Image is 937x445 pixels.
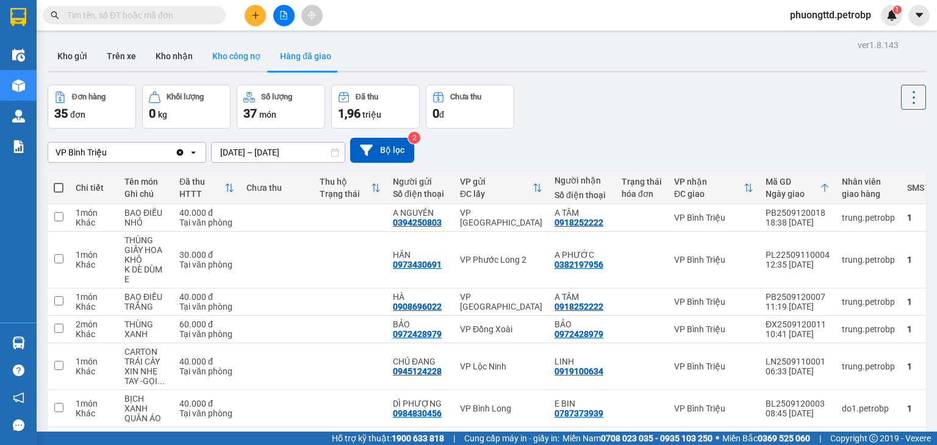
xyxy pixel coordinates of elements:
[426,85,514,129] button: Chưa thu0đ
[460,324,542,334] div: VP Đồng Xoài
[320,177,371,187] div: Thu hộ
[842,255,895,265] div: trung.petrobp
[460,189,533,199] div: ĐC lấy
[392,433,444,443] strong: 1900 633 818
[555,218,603,227] div: 0918252222
[108,146,109,158] input: Selected VP Bình Triệu.
[562,432,713,445] span: Miền Nam
[555,357,609,366] div: LINH
[76,292,112,302] div: 1 món
[460,208,542,227] div: VP [GEOGRAPHIC_DATA]
[674,255,753,265] div: VP Bình Triệu
[76,399,112,408] div: 1 món
[76,408,112,418] div: Khác
[146,41,203,71] button: Kho nhận
[76,329,112,339] div: Khác
[167,93,204,101] div: Khối lượng
[716,436,719,441] span: ⚪️
[674,404,753,413] div: VP Bình Triệu
[179,218,234,227] div: Tại văn phòng
[908,5,930,26] button: caret-down
[555,190,609,200] div: Số điện thoại
[48,41,97,71] button: Kho gửi
[450,93,481,101] div: Chưa thu
[460,404,542,413] div: VP Bình Long
[179,208,234,218] div: 40.000 đ
[393,302,442,311] div: 0908696022
[907,183,924,193] div: SMS
[460,361,542,371] div: VP Lộc Ninh
[179,292,234,302] div: 40.000 đ
[76,250,112,260] div: 1 món
[12,110,25,123] img: warehouse-icon
[124,292,167,311] div: BAO ĐIỀU TRẮNG
[124,366,167,386] div: XIN NHẸ TAY -GỌI LIỀN NHÉ
[555,208,609,218] div: A TÂM
[393,260,442,269] div: 0973430691
[464,432,559,445] span: Cung cấp máy in - giấy in:
[555,399,609,408] div: E BIN
[48,85,136,129] button: Đơn hàng35đơn
[320,189,371,199] div: Trạng thái
[124,347,167,366] div: CARTON TRÁI CÂY
[179,177,224,187] div: Đã thu
[51,11,59,20] span: search
[780,7,881,23] span: phuongttd.petrobp
[393,250,448,260] div: HÂN
[758,433,810,443] strong: 0369 525 060
[124,208,167,227] div: BAO ĐIỀU NHỎ
[10,8,26,26] img: logo-vxr
[393,319,448,329] div: BẢO
[393,208,448,218] div: A NGUYÊN
[460,255,542,265] div: VP Phước Long 2
[246,183,307,193] div: Chưa thu
[350,138,414,163] button: Bộ lọc
[393,292,448,302] div: HÀ
[842,189,895,199] div: giao hàng
[819,432,821,445] span: |
[914,10,925,21] span: caret-down
[124,319,167,339] div: THÙNG XANH
[356,93,378,101] div: Đã thu
[212,143,345,162] input: Select a date range.
[766,189,820,199] div: Ngày giao
[393,399,448,408] div: DÌ PHƯỢNG
[307,11,316,20] span: aim
[261,93,292,101] div: Số lượng
[555,250,609,260] div: A PHƯỚC
[622,177,662,187] div: Trạng thái
[124,265,167,284] div: K DÈ DÙM E
[907,255,934,265] div: 1
[674,324,753,334] div: VP Bình Triệu
[668,172,759,204] th: Toggle SortBy
[766,250,830,260] div: PL22509110004
[842,361,895,371] div: trung.petrobp
[76,302,112,311] div: Khác
[12,336,25,349] img: warehouse-icon
[67,9,211,22] input: Tìm tên, số ĐT hoặc mã đơn
[453,432,455,445] span: |
[722,432,810,445] span: Miền Bắc
[338,106,361,121] span: 1,96
[13,419,24,431] span: message
[76,319,112,329] div: 2 món
[149,106,156,121] span: 0
[393,218,442,227] div: 0394250803
[393,329,442,339] div: 0972428979
[12,79,25,92] img: warehouse-icon
[555,302,603,311] div: 0918252222
[555,292,609,302] div: A TÂM
[907,404,934,413] div: 1
[76,260,112,269] div: Khác
[158,110,167,119] span: kg
[907,324,934,334] div: 1
[245,5,266,26] button: plus
[555,366,603,376] div: 0919100634
[314,172,387,204] th: Toggle SortBy
[179,302,234,311] div: Tại văn phòng
[766,329,830,339] div: 10:41 [DATE]
[393,366,442,376] div: 0945124228
[13,365,24,376] span: question-circle
[179,189,224,199] div: HTTT
[76,208,112,218] div: 1 món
